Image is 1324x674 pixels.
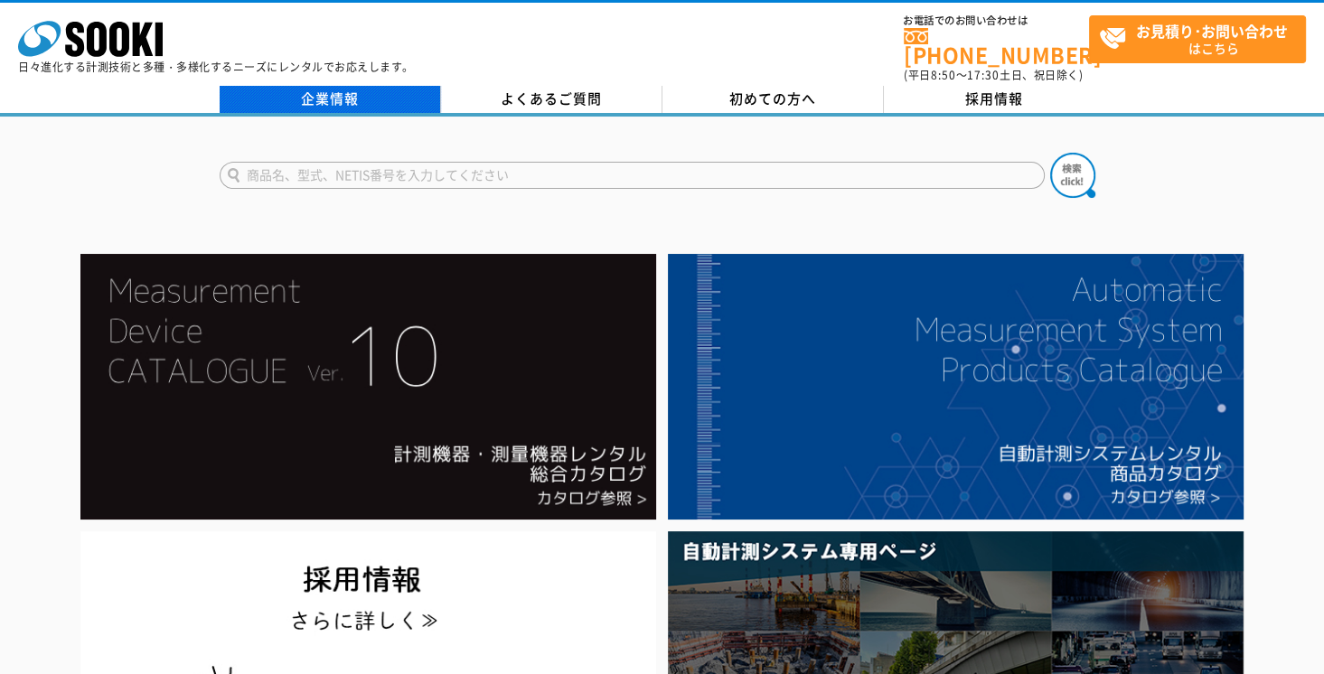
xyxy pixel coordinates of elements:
p: 日々進化する計測技術と多種・多様化するニーズにレンタルでお応えします。 [18,61,414,72]
a: お見積り･お問い合わせはこちら [1089,15,1306,63]
a: 企業情報 [220,86,441,113]
span: (平日 ～ 土日、祝日除く) [904,67,1083,83]
span: 8:50 [931,67,956,83]
span: 初めての方へ [729,89,816,108]
input: 商品名、型式、NETIS番号を入力してください [220,162,1045,189]
a: よくあるご質問 [441,86,662,113]
strong: お見積り･お問い合わせ [1136,20,1288,42]
img: Catalog Ver10 [80,254,656,520]
img: 自動計測システムカタログ [668,254,1244,520]
span: お電話でのお問い合わせは [904,15,1089,26]
a: 採用情報 [884,86,1105,113]
img: btn_search.png [1050,153,1095,198]
span: 17:30 [967,67,1000,83]
a: [PHONE_NUMBER] [904,28,1089,65]
span: はこちら [1099,16,1305,61]
a: 初めての方へ [662,86,884,113]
